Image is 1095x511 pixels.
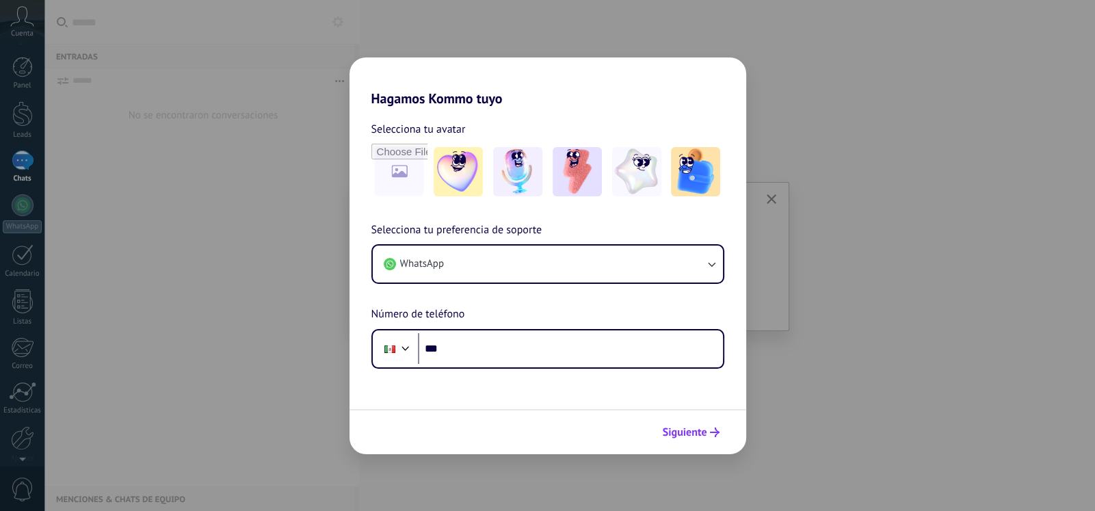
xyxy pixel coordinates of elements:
span: Número de teléfono [371,306,465,324]
span: Selecciona tu preferencia de soporte [371,222,542,239]
img: -3.jpeg [553,147,602,196]
span: WhatsApp [400,257,444,271]
h2: Hagamos Kommo tuyo [349,57,746,107]
span: Siguiente [663,428,707,437]
button: Siguiente [657,421,726,444]
img: -5.jpeg [671,147,720,196]
span: Selecciona tu avatar [371,120,466,138]
img: -4.jpeg [612,147,661,196]
div: Mexico: + 52 [377,335,403,363]
button: WhatsApp [373,246,723,283]
img: -1.jpeg [434,147,483,196]
img: -2.jpeg [493,147,542,196]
